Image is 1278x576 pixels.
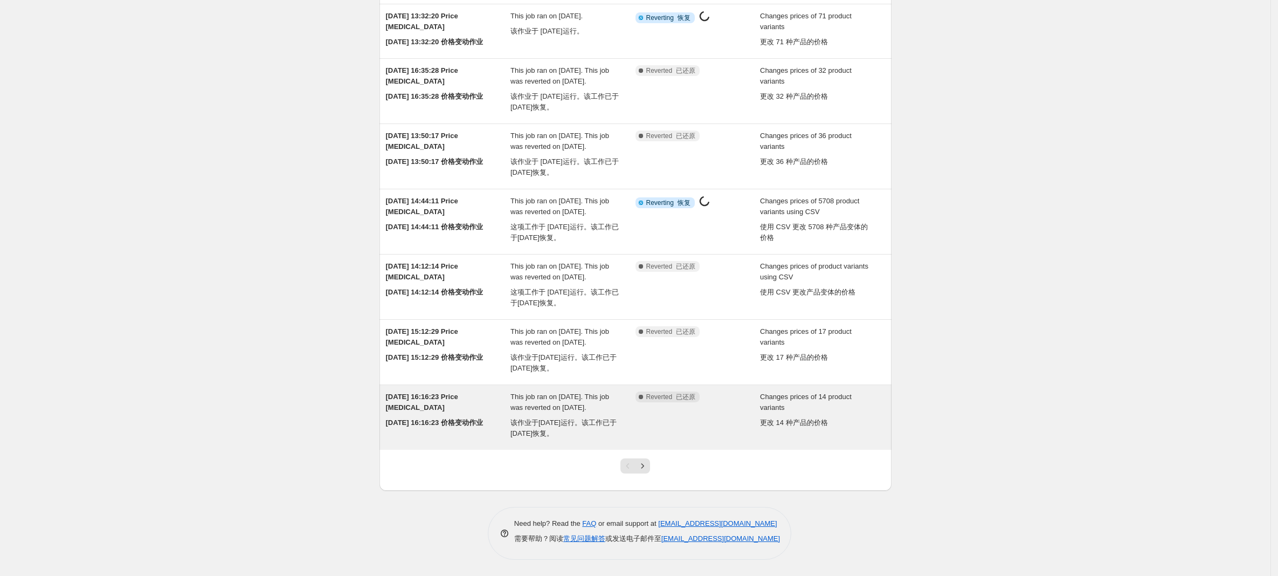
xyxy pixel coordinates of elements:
[605,534,661,543] span: 或发送电子邮件至
[676,328,695,335] font: 已还原
[635,458,650,474] button: Next
[646,262,695,271] span: Reverted
[386,262,483,296] span: [DATE] 14:12:14 Price [MEDICAL_DATA]
[386,393,483,427] span: [DATE] 16:16:23 Price [MEDICAL_DATA]
[510,288,619,307] font: 这项工作于 [DATE]运行。该工作已于[DATE]恢复。
[760,132,852,166] span: Changes prices of 36 product variants
[386,132,483,166] span: [DATE] 13:50:17 Price [MEDICAL_DATA]
[760,223,868,242] font: 使用 CSV 更改 5708 种产品变体的价格
[510,223,619,242] font: 这项工作于 [DATE]运行。该工作已于[DATE]恢复。
[676,393,695,401] font: 已还原
[760,157,828,166] font: 更改 36 种产品的价格
[514,519,583,527] span: Need help? Read the
[386,92,483,100] font: [DATE] 16:35:28 价格变动作业
[646,393,695,401] span: Reverted
[386,12,483,46] span: [DATE] 13:32:20 Price [MEDICAL_DATA]
[386,38,483,46] font: [DATE] 13:32:20 价格变动作业
[386,419,483,427] font: [DATE] 16:16:23 价格变动作业
[510,197,619,242] span: This job ran on [DATE]. This job was reverted on [DATE].
[563,534,605,543] a: 常见问题解答
[510,132,619,176] span: This job ran on [DATE]. This job was reverted on [DATE].
[678,199,690,207] font: 恢复
[661,534,780,543] a: [EMAIL_ADDRESS][DOMAIN_NAME]
[678,14,690,22] font: 恢复
[646,132,695,140] span: Reverted
[510,27,584,35] font: 该作业于 [DATE]运行。
[386,353,483,361] font: [DATE] 15:12:29 价格变动作业
[676,263,695,270] font: 已还原
[510,393,619,437] span: This job ran on [DATE]. This job was reverted on [DATE].
[760,419,828,427] font: 更改 14 种产品的价格
[386,223,483,231] font: [DATE] 14:44:11 价格变动作业
[510,419,617,437] font: 该作业于[DATE]运行。该工作已于[DATE]恢复。
[760,38,828,46] font: 更改 71 种产品的价格
[760,262,868,296] span: Changes prices of product variants using CSV
[510,353,617,372] font: 该作业于[DATE]运行。该工作已于[DATE]恢复。
[596,519,658,527] span: or email support at
[386,197,483,231] span: [DATE] 14:44:11 Price [MEDICAL_DATA]
[510,92,619,111] font: 该作业于 [DATE]运行。该工作已于[DATE]恢复。
[760,92,828,100] font: 更改 32 种产品的价格
[760,327,852,361] span: Changes prices of 17 product variants
[386,157,483,166] font: [DATE] 13:50:17 价格变动作业
[646,198,690,207] span: Reverting
[760,393,852,427] span: Changes prices of 14 product variants
[646,66,695,75] span: Reverted
[582,519,596,527] a: FAQ
[760,66,852,100] span: Changes prices of 32 product variants
[676,67,695,74] font: 已还原
[676,132,695,140] font: 已还原
[510,327,619,372] span: This job ran on [DATE]. This job was reverted on [DATE].
[658,519,777,527] a: [EMAIL_ADDRESS][DOMAIN_NAME]
[760,288,855,296] font: 使用 CSV 更改产品变体的价格
[510,12,584,35] span: This job ran on [DATE].
[510,262,619,307] span: This job ran on [DATE]. This job was reverted on [DATE].
[510,66,619,111] span: This job ran on [DATE]. This job was reverted on [DATE].
[760,12,852,46] span: Changes prices of 71 product variants
[510,157,619,176] font: 该作业于 [DATE]运行。该工作已于[DATE]恢复。
[514,534,563,543] span: 需要帮助？阅读
[646,13,690,22] span: Reverting
[386,66,483,100] span: [DATE] 16:35:28 Price [MEDICAL_DATA]
[386,288,483,296] font: [DATE] 14:12:14 价格变动作业
[386,327,483,361] span: [DATE] 15:12:29 Price [MEDICAL_DATA]
[760,197,869,242] span: Changes prices of 5708 product variants using CSV
[760,353,828,361] font: 更改 17 种产品的价格
[620,458,650,474] nav: Pagination
[646,327,695,336] span: Reverted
